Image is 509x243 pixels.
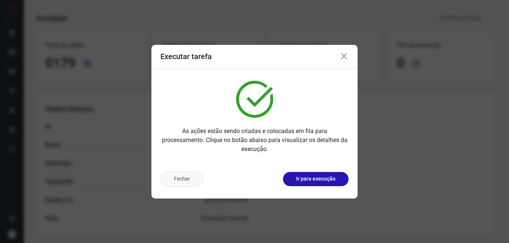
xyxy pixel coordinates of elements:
[160,172,204,187] button: Fechar
[283,172,349,186] button: Ir para execução
[236,81,273,118] img: verified.svg
[160,127,349,154] p: As ações estão sendo criadas e colocadas em fila para processamento. Clique no botão abaixo para ...
[160,52,212,61] h3: Executar tarefa
[296,175,335,183] p: Ir para execução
